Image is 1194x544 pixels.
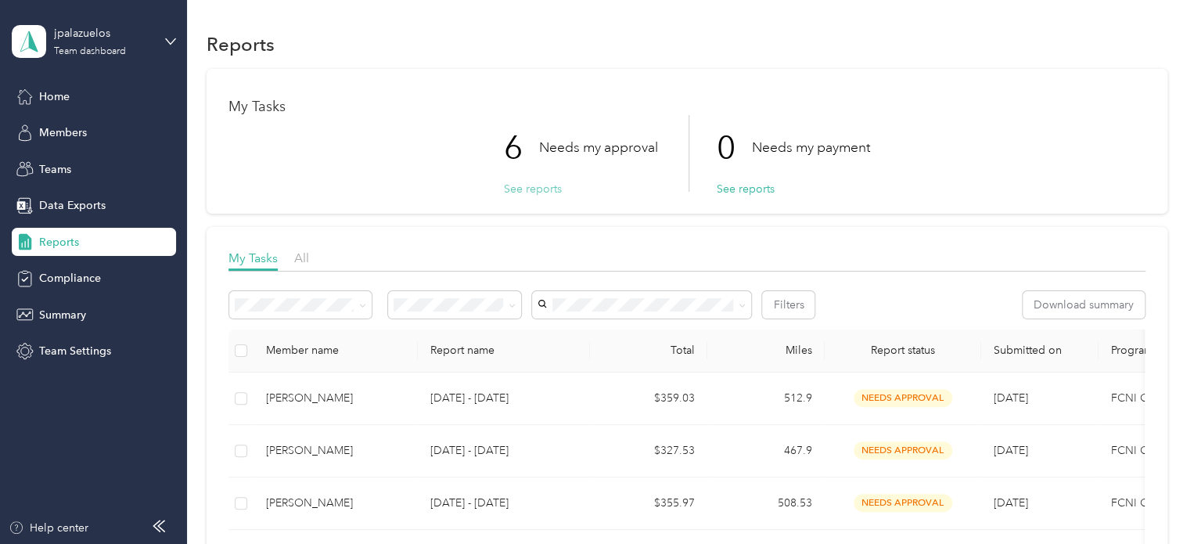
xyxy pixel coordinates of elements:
p: Needs my approval [539,138,658,157]
button: Help center [9,520,88,536]
td: $359.03 [590,373,707,425]
span: Compliance [39,270,101,286]
div: [PERSON_NAME] [266,442,405,459]
h1: My Tasks [228,99,1145,115]
span: Report status [837,344,969,357]
button: Filters [762,291,815,319]
span: My Tasks [228,250,278,265]
div: [PERSON_NAME] [266,495,405,512]
p: [DATE] - [DATE] [430,495,577,512]
span: Summary [39,307,86,323]
iframe: Everlance-gr Chat Button Frame [1106,456,1194,544]
div: jpalazuelos [54,25,152,41]
div: Team dashboard [54,47,126,56]
th: Submitted on [981,330,1099,373]
span: Reports [39,234,79,250]
div: Member name [266,344,405,357]
span: needs approval [854,494,952,512]
span: All [294,250,309,265]
p: [DATE] - [DATE] [430,390,577,407]
span: [DATE] [994,391,1028,405]
button: See reports [717,181,775,197]
p: [DATE] - [DATE] [430,442,577,459]
div: [PERSON_NAME] [266,390,405,407]
span: Members [39,124,87,141]
p: 0 [717,115,752,181]
td: 508.53 [707,477,825,530]
span: [DATE] [994,496,1028,510]
th: Member name [254,330,418,373]
span: needs approval [854,389,952,407]
td: 467.9 [707,425,825,477]
span: Data Exports [39,197,106,214]
span: Team Settings [39,343,111,359]
span: Teams [39,161,71,178]
div: Total [602,344,695,357]
h1: Reports [207,36,275,52]
td: 512.9 [707,373,825,425]
span: Home [39,88,70,105]
span: [DATE] [994,444,1028,457]
td: $327.53 [590,425,707,477]
div: Miles [720,344,812,357]
p: Needs my payment [752,138,870,157]
th: Report name [418,330,590,373]
button: See reports [504,181,562,197]
button: Download summary [1023,291,1145,319]
td: $355.97 [590,477,707,530]
span: needs approval [854,441,952,459]
p: 6 [504,115,539,181]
